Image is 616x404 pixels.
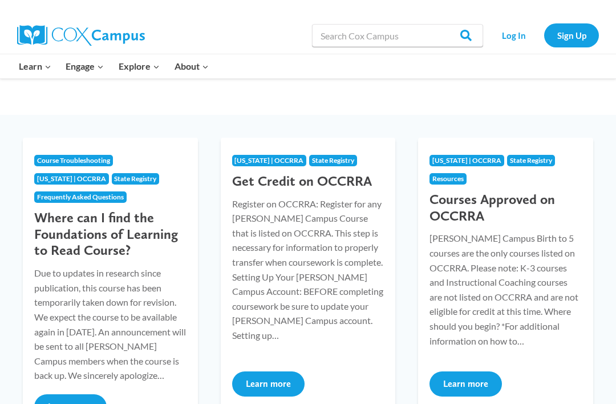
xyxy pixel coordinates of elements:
h3: Where can I find the Foundations of Learning to Read Course? [34,210,187,259]
span: [US_STATE] | OCCRRA [432,156,501,165]
a: Sign Up [544,23,599,47]
button: Child menu of Explore [111,54,167,78]
button: Child menu of Learn [11,54,59,78]
span: [US_STATE] | OCCRRA [37,174,106,183]
nav: Primary Navigation [11,54,216,78]
span: Resources [432,174,464,183]
button: Child menu of Engage [59,54,112,78]
nav: Secondary Navigation [489,23,599,47]
button: Learn more [429,371,502,397]
span: State Registry [312,156,354,165]
span: State Registry [510,156,552,165]
input: Search Cox Campus [312,24,483,47]
p: [PERSON_NAME] Campus Birth to 5 courses are the only courses listed on OCCRRA. Please note: K-3 c... [429,231,582,348]
button: Learn more [232,371,305,397]
h3: Get Credit on OCCRRA [232,173,384,190]
a: Log In [489,23,538,47]
span: [US_STATE] | OCCRRA [234,156,303,165]
span: Course Troubleshooting [37,156,110,165]
p: Due to updates in research since publication, this course has been temporarily taken down for rev... [34,266,187,383]
img: Cox Campus [17,25,145,46]
h3: Courses Approved on OCCRRA [429,191,582,225]
span: State Registry [114,174,156,183]
button: Child menu of About [167,54,216,78]
p: Register on OCCRRA: Register for any [PERSON_NAME] Campus Course that is listed on OCCRRA. This s... [232,197,384,343]
span: Frequently Asked Questions [37,193,124,201]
